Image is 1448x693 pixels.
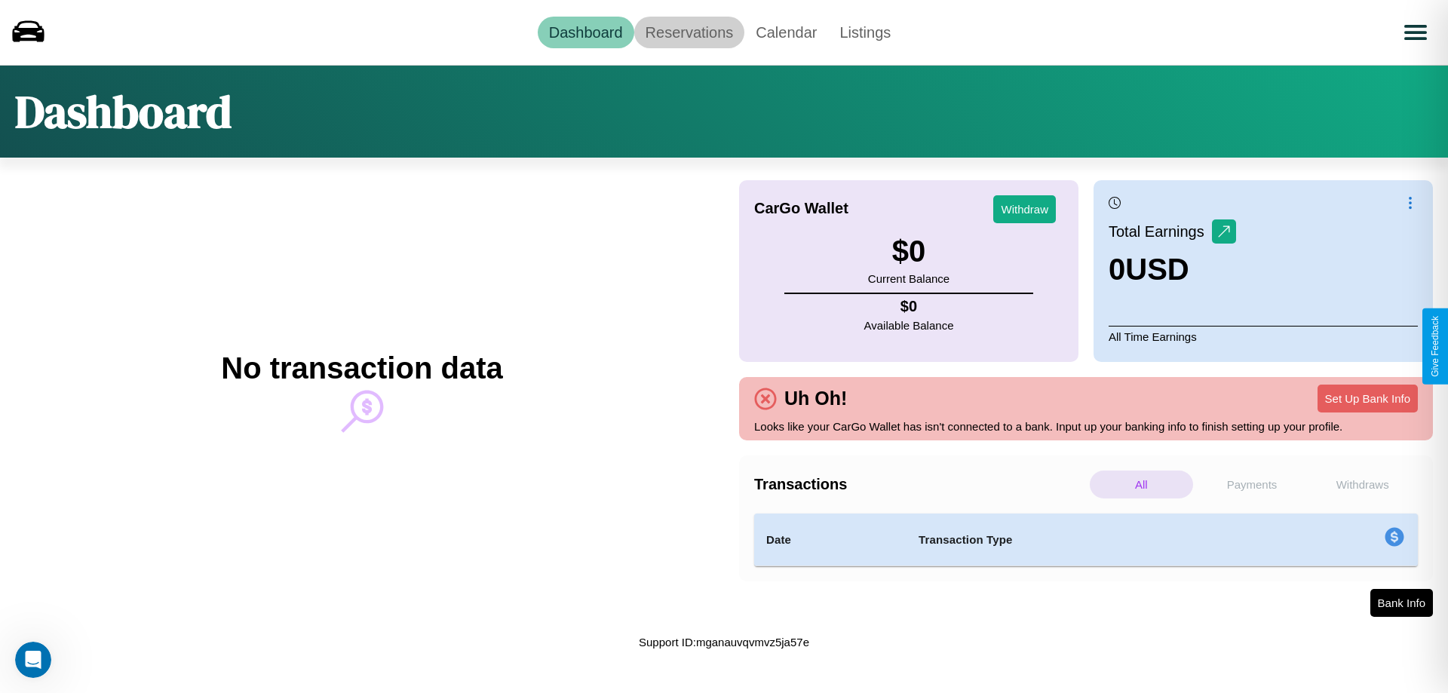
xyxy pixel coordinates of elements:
h3: 0 USD [1109,253,1236,287]
p: Withdraws [1311,471,1414,498]
button: Bank Info [1370,589,1433,617]
h3: $ 0 [868,235,949,268]
p: All Time Earnings [1109,326,1418,347]
a: Calendar [744,17,828,48]
a: Reservations [634,17,745,48]
p: All [1090,471,1193,498]
p: Current Balance [868,268,949,289]
a: Dashboard [538,17,634,48]
table: simple table [754,514,1418,566]
a: Listings [828,17,902,48]
p: Support ID: mganauvqvmvz5ja57e [639,632,809,652]
h4: Transaction Type [919,531,1261,549]
p: Total Earnings [1109,218,1212,245]
p: Available Balance [864,315,954,336]
h4: CarGo Wallet [754,200,848,217]
h4: Date [766,531,894,549]
h4: Transactions [754,476,1086,493]
button: Set Up Bank Info [1318,385,1418,412]
div: Give Feedback [1430,316,1440,377]
p: Looks like your CarGo Wallet has isn't connected to a bank. Input up your banking info to finish ... [754,416,1418,437]
iframe: Intercom live chat [15,642,51,678]
h2: No transaction data [221,351,502,385]
button: Open menu [1394,11,1437,54]
p: Payments [1201,471,1304,498]
h4: Uh Oh! [777,388,854,409]
h1: Dashboard [15,81,232,143]
h4: $ 0 [864,298,954,315]
button: Withdraw [993,195,1056,223]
